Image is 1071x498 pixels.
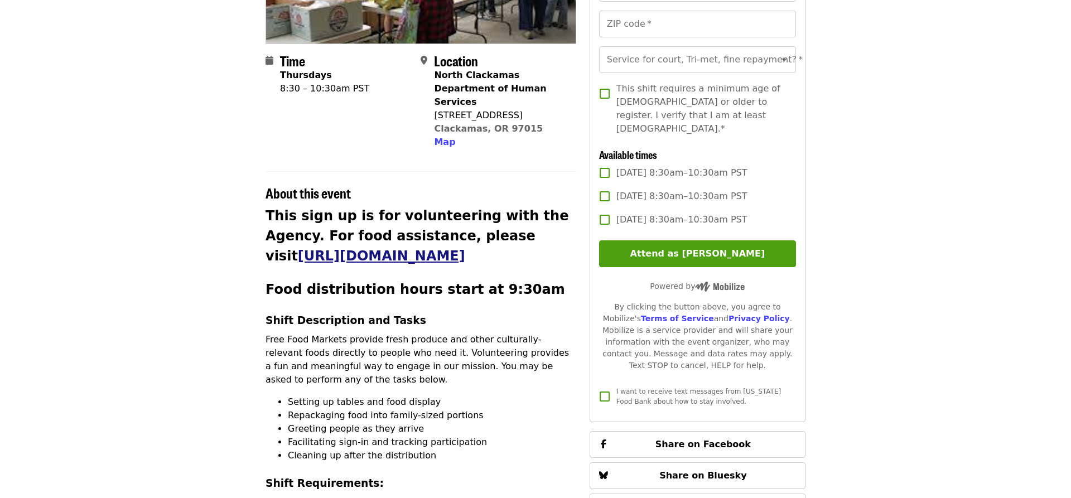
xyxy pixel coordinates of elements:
li: Facilitating sign-in and tracking participation [288,436,576,449]
button: Attend as [PERSON_NAME] [599,240,796,267]
div: [STREET_ADDRESS] [434,109,567,122]
input: ZIP code [599,11,796,37]
li: Setting up tables and food display [288,395,576,409]
span: Powered by [650,282,745,291]
a: Privacy Policy [729,314,790,323]
img: Powered by Mobilize [695,282,745,292]
a: Clackamas, OR 97015 [434,123,543,134]
h3: Shift Description and Tasks [266,313,576,328]
span: This shift requires a minimum age of [DEMOGRAPHIC_DATA] or older to register. I verify that I am ... [616,82,787,136]
h3: Shift Requirements: [266,476,576,491]
a: Terms of Service [641,314,714,323]
span: Map [434,137,455,147]
button: Share on Bluesky [590,462,805,489]
a: [URL][DOMAIN_NAME] [298,248,465,264]
span: I want to receive text messages from [US_STATE] Food Bank about how to stay involved. [616,388,781,405]
div: 8:30 – 10:30am PST [280,82,369,95]
span: About this event [266,183,351,202]
strong: Thursdays [280,70,332,80]
i: map-marker-alt icon [421,55,427,66]
i: calendar icon [266,55,273,66]
button: Open [776,52,792,67]
span: Time [280,51,305,70]
li: Cleaning up after the distribution [288,449,576,462]
strong: North Clackamas Department of Human Services [434,70,546,107]
button: Share on Facebook [590,431,805,458]
span: [DATE] 8:30am–10:30am PST [616,213,747,226]
span: Share on Bluesky [659,470,747,481]
span: [DATE] 8:30am–10:30am PST [616,166,747,180]
span: Share on Facebook [655,439,751,449]
h2: Food distribution hours start at 9:30am [266,279,576,299]
span: Available times [599,147,657,162]
div: By clicking the button above, you agree to Mobilize's and . Mobilize is a service provider and wi... [599,301,796,371]
button: Map [434,136,455,149]
p: Free Food Markets provide fresh produce and other culturally-relevant foods directly to people wh... [266,333,576,386]
h2: This sign up is for volunteering with the Agency. For food assistance, please visit [266,206,576,266]
span: [DATE] 8:30am–10:30am PST [616,190,747,203]
li: Greeting people as they arrive [288,422,576,436]
li: Repackaging food into family-sized portions [288,409,576,422]
span: Location [434,51,478,70]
